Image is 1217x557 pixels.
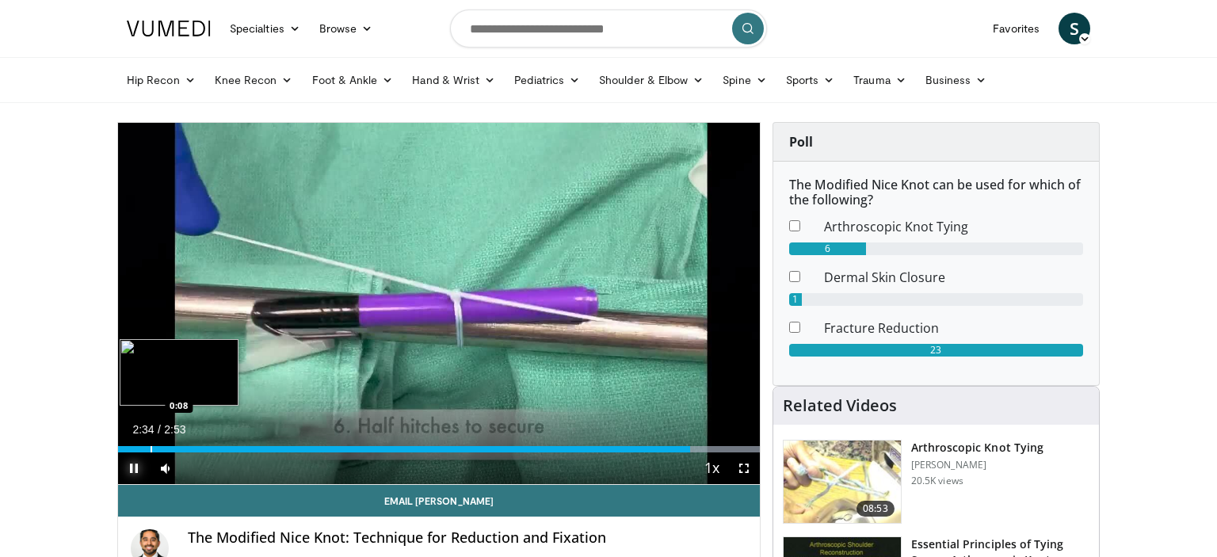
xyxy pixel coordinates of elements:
[911,475,963,487] p: 20.5K views
[911,440,1043,456] h3: Arthroscopic Knot Tying
[127,21,211,36] img: VuMedi Logo
[844,64,916,96] a: Trauma
[812,268,1095,287] dd: Dermal Skin Closure
[856,501,895,517] span: 08:53
[220,13,310,44] a: Specialties
[789,177,1083,208] h6: The Modified Nice Knot can be used for which of the following?
[118,446,760,452] div: Progress Bar
[776,64,845,96] a: Sports
[1059,13,1090,44] a: S
[120,339,238,406] img: image.jpeg
[916,64,997,96] a: Business
[164,423,185,436] span: 2:53
[118,452,150,484] button: Pause
[789,344,1083,357] div: 23
[789,293,802,306] div: 1
[783,396,897,415] h4: Related Videos
[402,64,505,96] a: Hand & Wrist
[983,13,1049,44] a: Favorites
[911,459,1043,471] p: [PERSON_NAME]
[205,64,303,96] a: Knee Recon
[789,133,813,151] strong: Poll
[310,13,383,44] a: Browse
[505,64,589,96] a: Pediatrics
[118,123,760,485] video-js: Video Player
[450,10,767,48] input: Search topics, interventions
[117,64,205,96] a: Hip Recon
[784,441,901,523] img: 286858_0000_1.png.150x105_q85_crop-smart_upscale.jpg
[696,452,728,484] button: Playback Rate
[132,423,154,436] span: 2:34
[118,485,760,517] a: Email [PERSON_NAME]
[713,64,776,96] a: Spine
[158,423,161,436] span: /
[188,529,747,547] h4: The Modified Nice Knot: Technique for Reduction and Fixation
[812,319,1095,338] dd: Fracture Reduction
[812,217,1095,236] dd: Arthroscopic Knot Tying
[150,452,181,484] button: Mute
[589,64,713,96] a: Shoulder & Elbow
[303,64,403,96] a: Foot & Ankle
[783,440,1089,524] a: 08:53 Arthroscopic Knot Tying [PERSON_NAME] 20.5K views
[789,242,866,255] div: 6
[728,452,760,484] button: Fullscreen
